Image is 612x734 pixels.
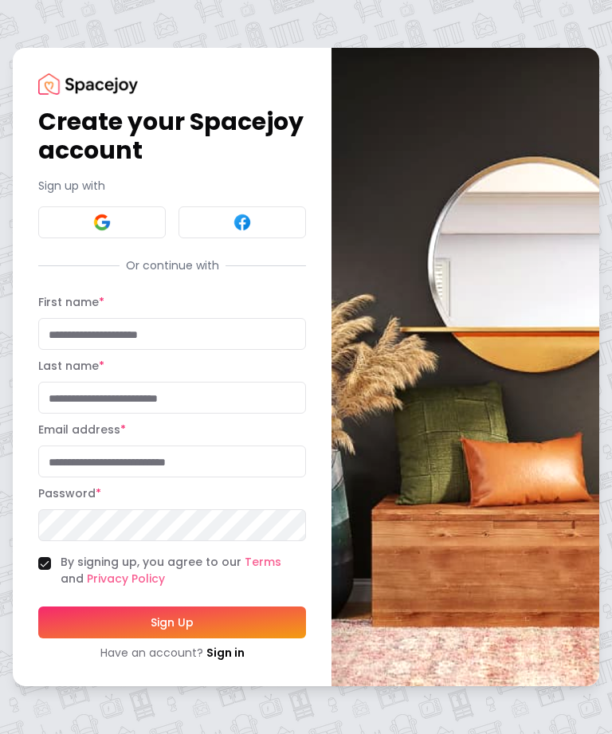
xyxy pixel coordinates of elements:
button: Sign Up [38,606,306,638]
div: Have an account? [38,645,306,661]
img: Spacejoy Logo [38,73,138,95]
label: By signing up, you agree to our and [61,554,306,587]
label: Email address [38,422,126,438]
label: Password [38,485,101,501]
p: Sign up with [38,178,306,194]
img: Google signin [92,213,112,232]
img: Facebook signin [233,213,252,232]
img: banner [331,48,599,686]
a: Sign in [206,645,245,661]
h1: Create your Spacejoy account [38,108,306,165]
span: Or continue with [120,257,226,273]
a: Terms [245,554,281,570]
label: First name [38,294,104,310]
a: Privacy Policy [87,571,165,587]
label: Last name [38,358,104,374]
